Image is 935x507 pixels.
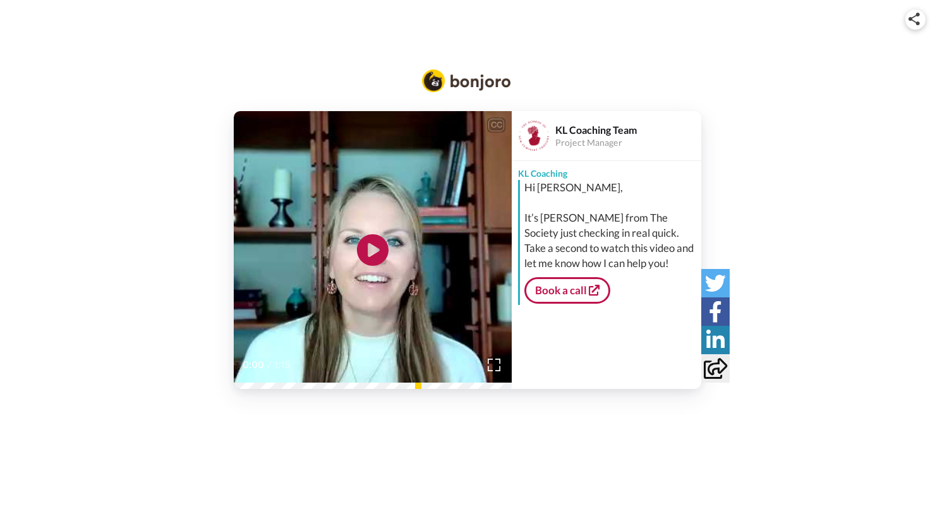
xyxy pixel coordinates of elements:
[488,359,500,371] img: Full screen
[555,124,701,136] div: KL Coaching Team
[488,119,504,131] div: CC
[908,13,920,25] img: ic_share.svg
[524,180,698,271] div: Hi [PERSON_NAME], It’s [PERSON_NAME] from The Society just checking in real quick. Take a second ...
[524,277,610,304] a: Book a call
[555,138,701,148] div: Project Manager
[274,357,296,373] span: 1:15
[422,69,510,92] img: Bonjoro Logo
[243,357,265,373] span: 0:00
[519,121,549,151] img: Profile Image
[267,357,272,373] span: /
[512,161,701,180] div: KL Coaching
